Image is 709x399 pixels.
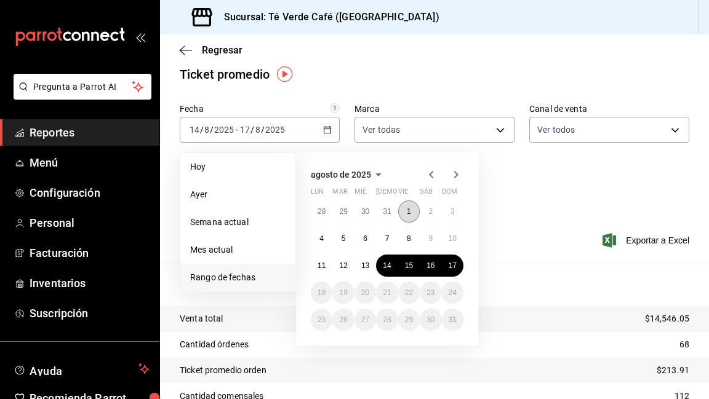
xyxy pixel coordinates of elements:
abbr: 11 de agosto de 2025 [318,261,326,270]
button: Exportar a Excel [605,233,689,248]
button: 9 de agosto de 2025 [420,227,441,250]
img: Tooltip marker [277,66,292,82]
button: 29 de julio de 2025 [332,200,354,223]
button: 23 de agosto de 2025 [420,282,441,304]
input: -- [189,125,200,135]
button: 1 de agosto de 2025 [398,200,420,223]
input: -- [239,125,250,135]
abbr: 29 de agosto de 2025 [405,315,413,324]
span: / [200,125,204,135]
abbr: 8 de agosto de 2025 [407,234,411,243]
input: ---- [265,125,286,135]
span: - [236,125,238,135]
abbr: jueves [376,188,449,200]
abbr: 30 de agosto de 2025 [427,315,435,324]
button: 24 de agosto de 2025 [442,282,463,304]
span: Hoy [190,160,286,173]
p: 68 [679,338,689,351]
span: Reportes [30,124,150,141]
span: / [250,125,254,135]
abbr: 6 de agosto de 2025 [363,234,367,243]
span: Semana actual [190,216,286,229]
button: 4 de agosto de 2025 [311,227,332,250]
span: Ver todas [363,124,400,136]
abbr: 17 de agosto de 2025 [449,261,457,270]
button: Regresar [180,44,242,56]
button: 27 de agosto de 2025 [354,309,376,331]
span: Configuración [30,184,150,201]
abbr: 13 de agosto de 2025 [361,261,369,270]
span: Suscripción [30,305,150,322]
abbr: 27 de agosto de 2025 [361,315,369,324]
span: / [261,125,265,135]
abbr: 10 de agosto de 2025 [449,234,457,243]
button: agosto de 2025 [311,167,386,182]
span: Inventarios [30,275,150,291]
button: 22 de agosto de 2025 [398,282,420,304]
button: 11 de agosto de 2025 [311,255,332,277]
button: 15 de agosto de 2025 [398,255,420,277]
button: 3 de agosto de 2025 [442,200,463,223]
svg: Información delimitada a máximo 62 días. [330,103,340,113]
label: Fecha [180,105,340,113]
button: 10 de agosto de 2025 [442,227,463,250]
button: 31 de agosto de 2025 [442,309,463,331]
a: Pregunta a Parrot AI [9,89,151,102]
button: 29 de agosto de 2025 [398,309,420,331]
button: 16 de agosto de 2025 [420,255,441,277]
button: 30 de agosto de 2025 [420,309,441,331]
button: 2 de agosto de 2025 [420,200,441,223]
span: Rango de fechas [190,271,286,284]
abbr: 3 de agosto de 2025 [451,207,455,216]
label: Marca [354,105,515,113]
button: 20 de agosto de 2025 [354,282,376,304]
input: ---- [214,125,234,135]
button: 17 de agosto de 2025 [442,255,463,277]
abbr: 19 de agosto de 2025 [339,288,347,297]
abbr: 2 de agosto de 2025 [428,207,433,216]
span: Pregunta a Parrot AI [33,81,132,93]
p: Cantidad órdenes [180,338,249,351]
span: Regresar [202,44,242,56]
div: Ticket promedio [180,65,270,84]
button: 31 de julio de 2025 [376,200,398,223]
abbr: 24 de agosto de 2025 [449,288,457,297]
abbr: 22 de agosto de 2025 [405,288,413,297]
abbr: 9 de agosto de 2025 [428,234,433,243]
p: Ticket promedio orden [180,364,266,377]
abbr: 14 de agosto de 2025 [383,261,391,270]
abbr: 28 de agosto de 2025 [383,315,391,324]
label: Canal de venta [529,105,689,113]
abbr: 4 de agosto de 2025 [319,234,324,243]
button: 6 de agosto de 2025 [354,227,376,250]
abbr: sábado [420,188,433,200]
abbr: lunes [311,188,324,200]
span: Personal [30,215,150,231]
p: Venta total [180,312,223,325]
abbr: 18 de agosto de 2025 [318,288,326,297]
abbr: martes [332,188,347,200]
abbr: 28 de julio de 2025 [318,207,326,216]
span: agosto de 2025 [311,170,371,180]
button: 26 de agosto de 2025 [332,309,354,331]
button: 28 de julio de 2025 [311,200,332,223]
button: open_drawer_menu [135,32,145,42]
abbr: 31 de agosto de 2025 [449,315,457,324]
abbr: 15 de agosto de 2025 [405,261,413,270]
abbr: 20 de agosto de 2025 [361,288,369,297]
button: 21 de agosto de 2025 [376,282,398,304]
p: $213.91 [657,364,689,377]
button: 5 de agosto de 2025 [332,227,354,250]
abbr: 29 de julio de 2025 [339,207,347,216]
abbr: 26 de agosto de 2025 [339,315,347,324]
span: Facturación [30,245,150,261]
button: 12 de agosto de 2025 [332,255,354,277]
abbr: 21 de agosto de 2025 [383,288,391,297]
span: Menú [30,154,150,171]
h3: Sucursal: Té Verde Café ([GEOGRAPHIC_DATA]) [214,10,439,25]
span: Ayuda [30,361,134,376]
input: -- [204,125,210,135]
button: 7 de agosto de 2025 [376,227,398,250]
button: 25 de agosto de 2025 [311,309,332,331]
